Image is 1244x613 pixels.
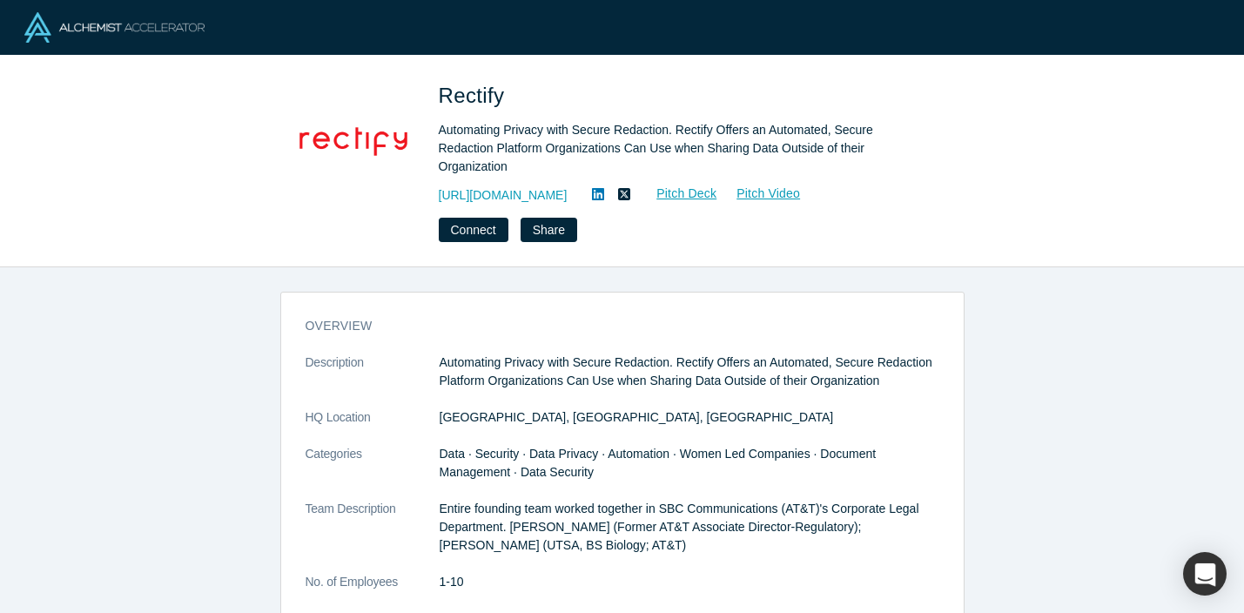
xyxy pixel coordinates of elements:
[306,573,440,610] dt: No. of Employees
[439,186,568,205] a: [URL][DOMAIN_NAME]
[439,218,508,242] button: Connect
[440,408,939,427] dd: [GEOGRAPHIC_DATA], [GEOGRAPHIC_DATA], [GEOGRAPHIC_DATA]
[439,84,511,107] span: Rectify
[306,500,440,573] dt: Team Description
[306,408,440,445] dt: HQ Location
[521,218,577,242] button: Share
[306,317,915,335] h3: overview
[717,184,801,204] a: Pitch Video
[637,184,717,204] a: Pitch Deck
[293,80,414,202] img: Rectify's Logo
[440,447,877,479] span: Data · Security · Data Privacy · Automation · Women Led Companies · Document Management · Data Se...
[439,121,926,176] div: Automating Privacy with Secure Redaction. Rectify Offers an Automated, Secure Redaction Platform ...
[440,354,939,390] p: Automating Privacy with Secure Redaction. Rectify Offers an Automated, Secure Redaction Platform ...
[440,500,939,555] p: Entire founding team worked together in SBC Communications (AT&T)'s Corporate Legal Department. [...
[440,573,939,591] dd: 1-10
[306,445,440,500] dt: Categories
[24,12,205,43] img: Alchemist Logo
[306,354,440,408] dt: Description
